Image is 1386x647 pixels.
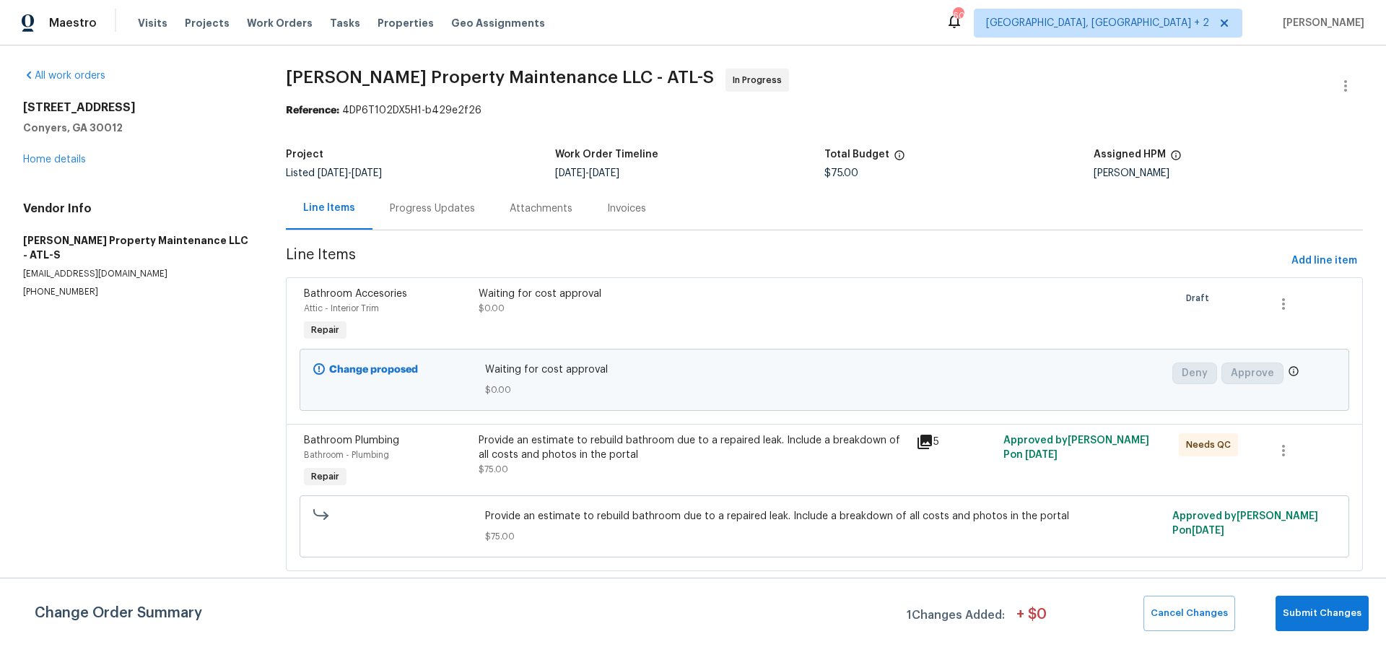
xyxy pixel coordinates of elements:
span: $75.00 [824,168,858,178]
p: [EMAIL_ADDRESS][DOMAIN_NAME] [23,268,251,280]
span: $75.00 [485,529,1164,544]
span: Approved by [PERSON_NAME] P on [1172,511,1318,536]
span: Add line item [1291,252,1357,270]
span: Repair [305,323,345,337]
div: Waiting for cost approval [479,287,907,301]
span: [PERSON_NAME] Property Maintenance LLC - ATL-S [286,69,714,86]
span: Maestro [49,16,97,30]
span: Attic - Interior Trim [304,304,379,313]
div: 60 [953,9,963,23]
span: [DATE] [1192,526,1224,536]
h5: [PERSON_NAME] Property Maintenance LLC - ATL-S [23,233,251,262]
button: Approve [1221,362,1283,384]
span: - [555,168,619,178]
h5: Project [286,149,323,160]
span: [DATE] [589,168,619,178]
span: Bathroom - Plumbing [304,451,389,459]
b: Change proposed [329,365,418,375]
div: Invoices [607,201,646,216]
h5: Conyers, GA 30012 [23,121,251,135]
span: Bathroom Accesories [304,289,407,299]
div: 4DP6T102DX5H1-b429e2f26 [286,103,1363,118]
div: [PERSON_NAME] [1094,168,1363,178]
span: Waiting for cost approval [485,362,1164,377]
span: Change Order Summary [35,596,202,631]
span: [DATE] [1025,450,1058,460]
div: Provide an estimate to rebuild bathroom due to a repaired leak. Include a breakdown of all costs ... [479,433,907,462]
span: $75.00 [479,465,508,474]
span: Approved by [PERSON_NAME] P on [1003,435,1149,460]
span: [DATE] [352,168,382,178]
span: Needs QC [1186,438,1237,452]
span: + $ 0 [1016,607,1047,631]
div: 5 [916,433,995,451]
span: Draft [1186,291,1215,305]
h4: Vendor Info [23,201,251,216]
span: [GEOGRAPHIC_DATA], [GEOGRAPHIC_DATA] + 2 [986,16,1209,30]
a: Home details [23,155,86,165]
span: Properties [378,16,434,30]
button: Submit Changes [1276,596,1369,631]
div: Attachments [510,201,572,216]
span: Repair [305,469,345,484]
span: Tasks [330,18,360,28]
span: [PERSON_NAME] [1277,16,1364,30]
span: Work Orders [247,16,313,30]
span: Cancel Changes [1151,605,1228,622]
span: Provide an estimate to rebuild bathroom due to a repaired leak. Include a breakdown of all costs ... [485,509,1164,524]
span: 1 Changes Added: [907,602,1005,631]
span: The total cost of line items that have been proposed by Opendoor. This sum includes line items th... [894,149,905,168]
p: [PHONE_NUMBER] [23,286,251,298]
span: Geo Assignments [451,16,545,30]
h5: Work Order Timeline [555,149,658,160]
span: Submit Changes [1283,605,1361,622]
div: Progress Updates [390,201,475,216]
a: All work orders [23,71,105,81]
span: - [318,168,382,178]
span: [DATE] [318,168,348,178]
button: Cancel Changes [1143,596,1235,631]
div: Line Items [303,201,355,215]
button: Add line item [1286,248,1363,274]
span: In Progress [733,73,788,87]
span: The hpm assigned to this work order. [1170,149,1182,168]
span: $0.00 [479,304,505,313]
span: Projects [185,16,230,30]
b: Reference: [286,105,339,116]
span: Listed [286,168,382,178]
span: Bathroom Plumbing [304,435,399,446]
span: Line Items [286,248,1286,274]
span: $0.00 [485,383,1164,397]
h2: [STREET_ADDRESS] [23,100,251,115]
h5: Total Budget [824,149,889,160]
span: Only a market manager or an area construction manager can approve [1288,365,1299,381]
span: [DATE] [555,168,585,178]
button: Deny [1172,362,1217,384]
h5: Assigned HPM [1094,149,1166,160]
span: Visits [138,16,167,30]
